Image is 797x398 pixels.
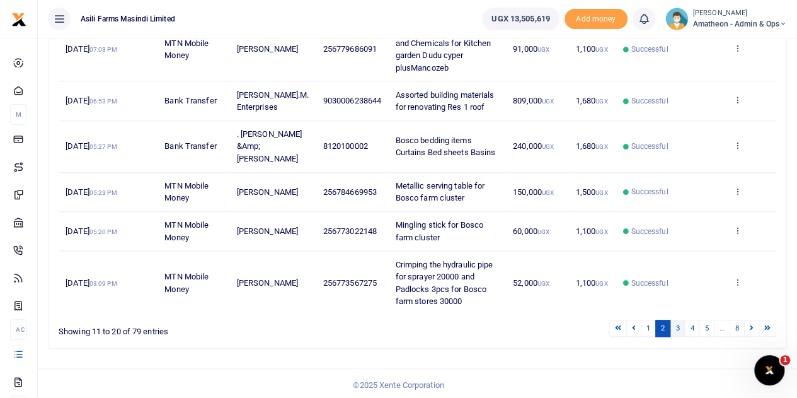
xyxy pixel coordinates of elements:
span: 1,500 [576,187,608,197]
span: Metallic serving table for Bosco farm cluster [396,181,485,203]
small: 05:23 PM [89,189,117,196]
span: 256773022148 [323,226,377,236]
li: Ac [10,319,27,340]
span: MTN Mobile Money [164,220,209,242]
span: 52,000 [513,278,549,288]
small: UGX [595,143,607,150]
li: Toup your wallet [565,9,628,30]
span: 809,000 [513,96,554,105]
a: UGX 13,505,619 [482,8,559,30]
span: 256784669953 [323,187,377,197]
span: 60,000 [513,226,549,236]
span: Successful [631,95,668,107]
a: profile-user [PERSON_NAME] Amatheon - Admin & Ops [665,8,787,30]
span: [PERSON_NAME].M. Enterprises [237,90,309,112]
span: 1,100 [576,44,608,54]
a: 8 [730,320,745,337]
span: Bosco bedding items Curtains Bed sheets Basins [396,136,496,158]
li: Wallet ballance [477,8,564,30]
span: Successful [631,141,668,152]
span: 256779686091 [323,44,377,54]
span: Padloks 10pcs Pangas 4pcs and Chemicals for Kitchen garden Dudu cyper plusMancozeb [396,26,499,73]
img: logo-small [11,12,26,27]
span: Successful [631,226,668,237]
iframe: Intercom live chat [754,355,784,385]
small: [PERSON_NAME] [693,8,787,19]
a: 5 [699,320,714,337]
small: UGX [542,189,554,196]
span: [PERSON_NAME] [237,226,298,236]
span: 1,680 [576,96,608,105]
small: 07:03 PM [89,46,117,53]
small: UGX [595,228,607,235]
span: Mingling stick for Bosco farm cluster [396,220,483,242]
span: [DATE] [66,44,117,54]
span: Bank Transfer [164,141,216,151]
span: Successful [631,44,668,55]
span: 240,000 [513,141,554,151]
small: UGX [595,280,607,287]
span: Successful [631,278,668,289]
span: 9030006238644 [323,96,381,105]
span: MTN Mobile Money [164,181,209,203]
span: 1,100 [576,278,608,288]
img: profile-user [665,8,688,30]
a: Add money [565,13,628,23]
span: 1,680 [576,141,608,151]
span: Add money [565,9,628,30]
small: 05:20 PM [89,228,117,235]
small: UGX [537,228,549,235]
span: [DATE] [66,96,117,105]
a: 2 [655,320,670,337]
span: [PERSON_NAME] [237,187,298,197]
span: . [PERSON_NAME] &Amp; [PERSON_NAME] [237,129,302,163]
span: Successful [631,186,668,197]
small: UGX [595,46,607,53]
small: UGX [537,280,549,287]
span: 91,000 [513,44,549,54]
small: UGX [542,143,554,150]
span: Assorted building materials for renovating Res 1 roof [396,90,495,112]
small: UGX [595,189,607,196]
li: M [10,104,27,125]
span: Bank Transfer [164,96,216,105]
a: 1 [641,320,656,337]
span: UGX 13,505,619 [491,13,549,25]
span: [PERSON_NAME] [237,44,298,54]
small: 03:09 PM [89,280,117,287]
span: [DATE] [66,141,117,151]
span: [DATE] [66,278,117,288]
span: [DATE] [66,226,117,236]
span: 8120100002 [323,141,368,151]
span: [DATE] [66,187,117,197]
span: 256773567275 [323,278,377,288]
small: UGX [542,98,554,105]
span: 150,000 [513,187,554,197]
small: 06:53 PM [89,98,117,105]
span: Crimping the hydraulic pipe for sprayer 20000 and Padlocks 3pcs for Bosco farm stores 30000 [396,260,493,307]
span: 1 [780,355,790,365]
small: 05:27 PM [89,143,117,150]
a: logo-small logo-large logo-large [11,14,26,23]
div: Showing 11 to 20 of 79 entries [59,319,353,338]
span: MTN Mobile Money [164,272,209,294]
small: UGX [595,98,607,105]
a: 3 [670,320,685,337]
span: Asili Farms Masindi Limited [76,13,180,25]
a: 4 [684,320,699,337]
span: 1,100 [576,226,608,236]
span: Amatheon - Admin & Ops [693,18,787,30]
small: UGX [537,46,549,53]
span: [PERSON_NAME] [237,278,298,288]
